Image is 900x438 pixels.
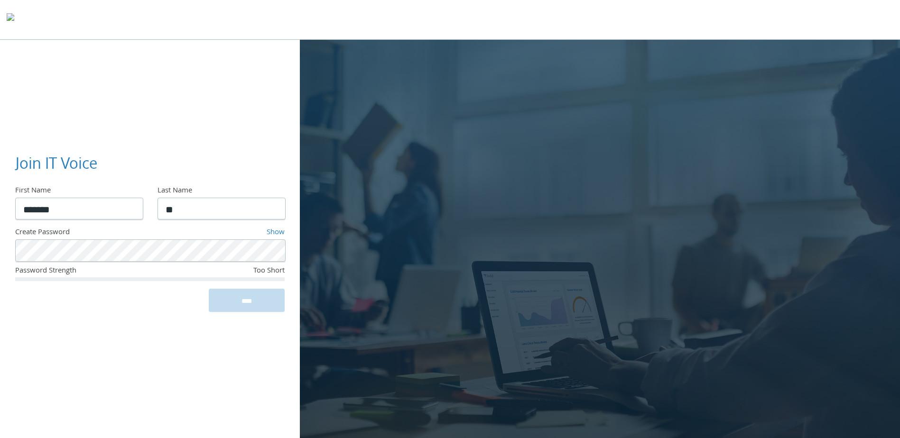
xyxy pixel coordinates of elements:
img: todyl-logo-dark.svg [7,10,14,29]
div: Last Name [158,185,285,198]
div: First Name [15,185,142,198]
a: Show [267,227,285,239]
h3: Join IT Voice [15,153,277,174]
div: Password Strength [15,265,195,278]
div: Create Password [15,227,187,239]
div: Too Short [195,265,285,278]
